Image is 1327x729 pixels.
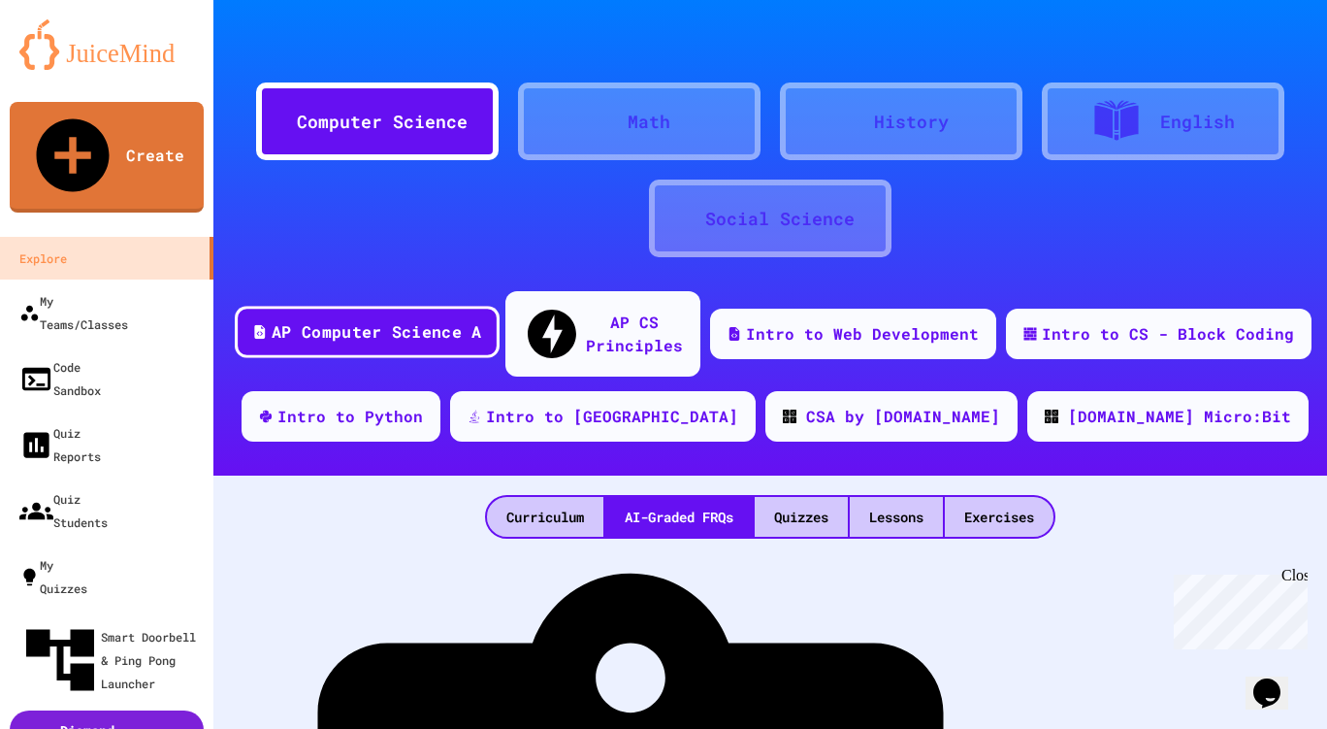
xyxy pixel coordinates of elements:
div: My Quizzes [19,553,87,600]
div: Quiz Students [19,487,108,534]
iframe: chat widget [1246,651,1308,710]
img: logo-orange.svg [19,19,194,70]
div: Chat with us now!Close [8,8,134,123]
div: Computer Science [297,109,468,135]
div: Lessons [850,497,943,537]
div: Quiz Reports [19,421,101,468]
div: Social Science [705,206,855,232]
div: History [874,109,949,135]
div: Explore [19,247,67,270]
div: AP Computer Science A [272,320,481,345]
div: Exercises [945,497,1053,537]
div: Code Sandbox [19,355,101,402]
div: Intro to [GEOGRAPHIC_DATA] [486,405,738,428]
div: Intro to Python [277,405,423,428]
div: AI-Graded FRQs [605,497,753,537]
div: English [1160,109,1235,135]
div: Intro to CS - Block Coding [1042,322,1294,346]
div: [DOMAIN_NAME] Micro:Bit [1068,405,1291,428]
iframe: chat widget [1166,567,1308,649]
a: Create [10,102,204,213]
img: CODE_logo_RGB.png [783,410,796,423]
div: Quizzes [755,497,848,537]
div: Curriculum [487,497,603,537]
div: Math [628,109,670,135]
div: CSA by [DOMAIN_NAME] [806,405,1000,428]
div: Smart Doorbell & Ping Pong Launcher [19,619,206,701]
div: My Teams/Classes [19,289,128,336]
div: Intro to Web Development [746,322,979,346]
img: CODE_logo_RGB.png [1045,410,1058,423]
div: AP CS Principles [586,311,683,357]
